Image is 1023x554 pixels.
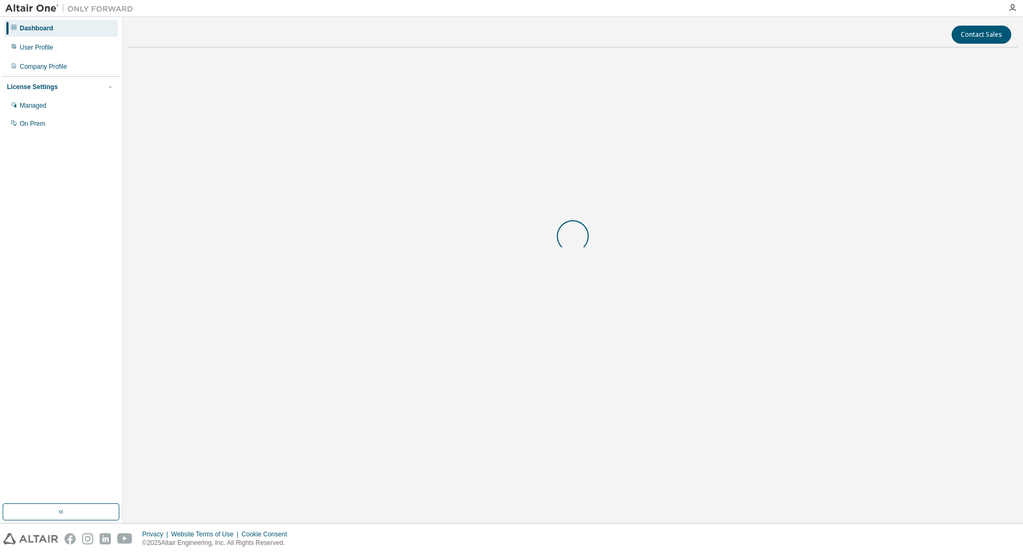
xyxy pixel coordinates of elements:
img: instagram.svg [82,533,93,544]
div: On Prem [20,119,45,128]
div: Company Profile [20,62,67,71]
img: youtube.svg [117,533,133,544]
div: Privacy [142,530,171,539]
button: Contact Sales [952,26,1011,44]
div: Dashboard [20,24,53,33]
div: User Profile [20,43,53,52]
div: Cookie Consent [241,530,293,539]
div: Managed [20,101,46,110]
div: License Settings [7,83,58,91]
div: Website Terms of Use [171,530,241,539]
img: altair_logo.svg [3,533,58,544]
img: linkedin.svg [100,533,111,544]
img: Altair One [5,3,139,14]
p: © 2025 Altair Engineering, Inc. All Rights Reserved. [142,539,294,548]
img: facebook.svg [64,533,76,544]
